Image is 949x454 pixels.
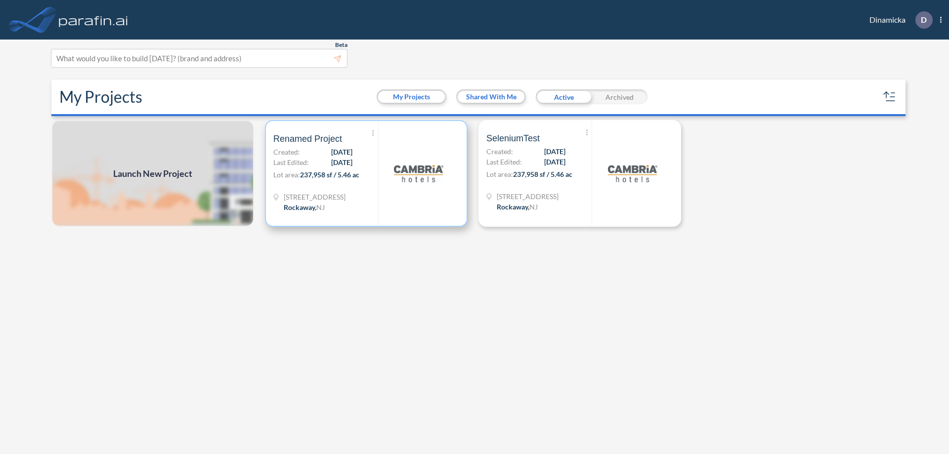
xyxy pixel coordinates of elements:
[486,132,540,144] span: SeleniumTest
[51,120,254,227] a: Launch New Project
[486,146,513,157] span: Created:
[458,91,524,103] button: Shared With Me
[497,202,538,212] div: Rockaway, NJ
[882,89,898,105] button: sort
[592,89,647,104] div: Archived
[544,146,565,157] span: [DATE]
[273,147,300,157] span: Created:
[57,10,130,30] img: logo
[59,87,142,106] h2: My Projects
[300,170,359,179] span: 237,958 sf / 5.46 ac
[513,170,572,178] span: 237,958 sf / 5.46 ac
[536,89,592,104] div: Active
[497,203,529,211] span: Rockaway ,
[378,91,445,103] button: My Projects
[394,149,443,198] img: logo
[335,41,347,49] span: Beta
[284,202,325,212] div: Rockaway, NJ
[273,157,309,167] span: Last Edited:
[284,203,316,211] span: Rockaway ,
[113,167,192,180] span: Launch New Project
[316,203,325,211] span: NJ
[331,147,352,157] span: [DATE]
[331,157,352,167] span: [DATE]
[497,191,559,202] span: 321 Mt Hope Ave
[486,157,522,167] span: Last Edited:
[486,170,513,178] span: Lot area:
[855,11,942,29] div: Dinamicka
[284,192,345,202] span: 321 Mt Hope Ave
[608,149,657,198] img: logo
[51,120,254,227] img: add
[529,203,538,211] span: NJ
[921,15,927,24] p: D
[273,133,342,145] span: Renamed Project
[544,157,565,167] span: [DATE]
[273,170,300,179] span: Lot area:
